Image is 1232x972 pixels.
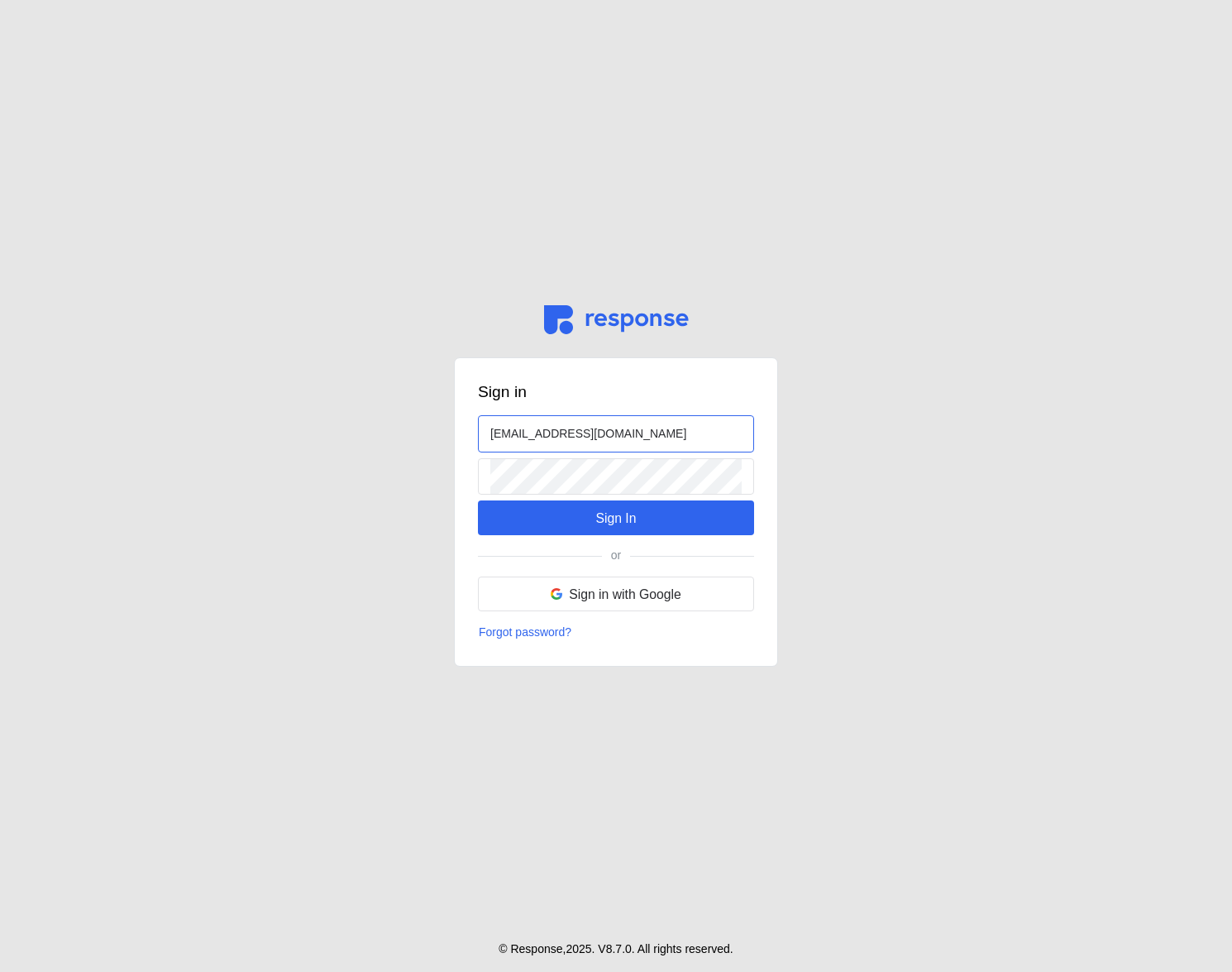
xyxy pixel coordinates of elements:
p: Sign in with Google [569,584,681,605]
p: Sign In [595,508,636,529]
p: or [611,547,621,565]
img: svg%3e [551,588,562,600]
button: Forgot password? [478,623,572,643]
button: Sign In [478,500,754,535]
input: Email [490,416,742,452]
p: Forgot password? [479,624,571,642]
h3: Sign in [478,381,754,404]
img: svg%3e [544,305,689,334]
button: Sign in with Google [478,577,754,611]
p: © Response, 2025 . V 8.7.0 . All rights reserved. [499,941,733,959]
